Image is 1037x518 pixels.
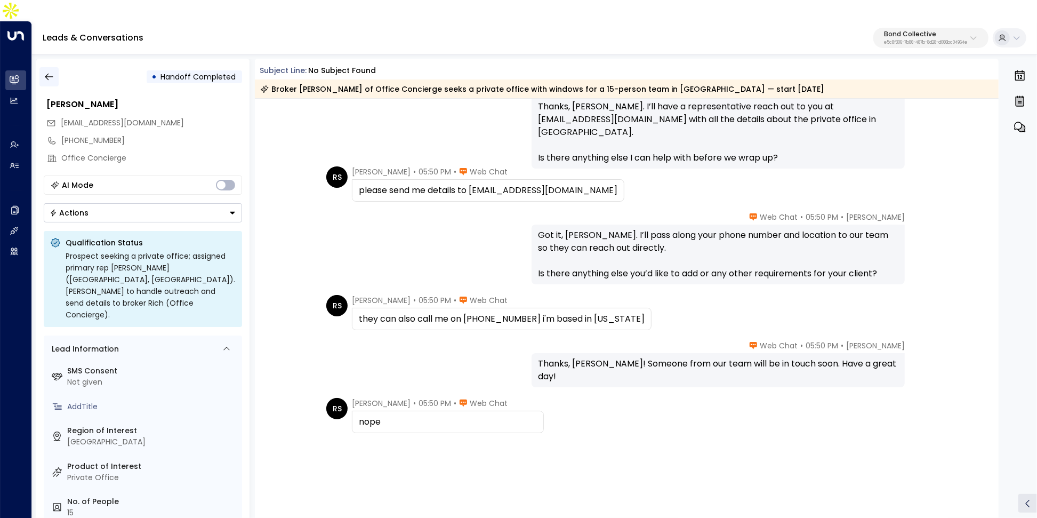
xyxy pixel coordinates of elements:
div: [GEOGRAPHIC_DATA] [68,436,238,448]
div: they can also call me on [PHONE_NUMBER] i'm based in [US_STATE] [359,313,645,325]
span: • [800,340,803,351]
p: Qualification Status [66,237,236,248]
span: 05:50 PM [419,295,451,306]
span: Web Chat [470,166,508,177]
div: Got it, [PERSON_NAME]. I’ll pass along your phone number and location to our team so they can rea... [538,229,898,280]
span: [PERSON_NAME] [352,398,411,409]
span: • [413,166,416,177]
div: Thanks, [PERSON_NAME]! Someone from our team will be in touch soon. Have a great day! [538,357,898,383]
div: RS [326,398,348,419]
span: Web Chat [470,295,508,306]
button: Bond Collectivee5c8f306-7b86-487b-8d28-d066bc04964e [873,28,988,48]
div: Lead Information [49,344,119,355]
div: [PHONE_NUMBER] [62,135,242,146]
button: Actions [44,203,242,222]
span: [EMAIL_ADDRESS][DOMAIN_NAME] [61,117,184,128]
span: Handoff Completed [161,71,236,82]
p: Bond Collective [884,31,967,37]
span: • [800,212,803,222]
div: [PERSON_NAME] [47,98,242,111]
span: • [413,295,416,306]
span: • [413,398,416,409]
span: Web Chat [760,340,798,351]
div: Private Office [68,472,238,483]
img: 74_headshot.jpg [909,340,930,362]
div: RS [326,166,348,188]
div: Button group with a nested menu [44,203,242,222]
span: 05:50 PM [806,212,838,222]
div: please send me details to [EMAIL_ADDRESS][DOMAIN_NAME] [359,184,617,197]
img: 74_headshot.jpg [909,212,930,233]
span: • [841,212,843,222]
span: Subject Line: [260,65,307,76]
span: rich@officeconcierge.nyc [61,117,184,129]
div: RS [326,295,348,316]
div: AddTitle [68,401,238,412]
label: No. of People [68,496,238,507]
div: • [152,67,157,86]
div: Not given [68,377,238,388]
span: [PERSON_NAME] [846,340,905,351]
span: [PERSON_NAME] [352,295,411,306]
span: Web Chat [470,398,508,409]
label: SMS Consent [68,365,238,377]
span: • [454,295,456,306]
div: nope [359,416,537,428]
span: [PERSON_NAME] [352,166,411,177]
span: 05:50 PM [419,166,451,177]
span: • [841,340,843,351]
div: AI Mode [62,180,94,190]
label: Region of Interest [68,425,238,436]
span: 05:50 PM [419,398,451,409]
div: Prospect seeking a private office; assigned primary rep [PERSON_NAME] ([GEOGRAPHIC_DATA], [GEOGRA... [66,250,236,321]
a: Leads & Conversations [43,31,143,44]
span: [PERSON_NAME] [846,212,905,222]
span: • [454,398,456,409]
span: Web Chat [760,212,798,222]
p: e5c8f306-7b86-487b-8d28-d066bc04964e [884,41,967,45]
div: Broker [PERSON_NAME] of Office Concierge seeks a private office with windows for a 15-person team... [260,84,825,94]
span: • [454,166,456,177]
div: Actions [50,208,89,218]
div: No subject found [308,65,376,76]
div: Thanks, [PERSON_NAME]. I’ll have a representative reach out to you at [EMAIL_ADDRESS][DOMAIN_NAME... [538,100,898,164]
span: 05:50 PM [806,340,838,351]
label: Product of Interest [68,461,238,472]
div: Office Concierge [62,153,242,164]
